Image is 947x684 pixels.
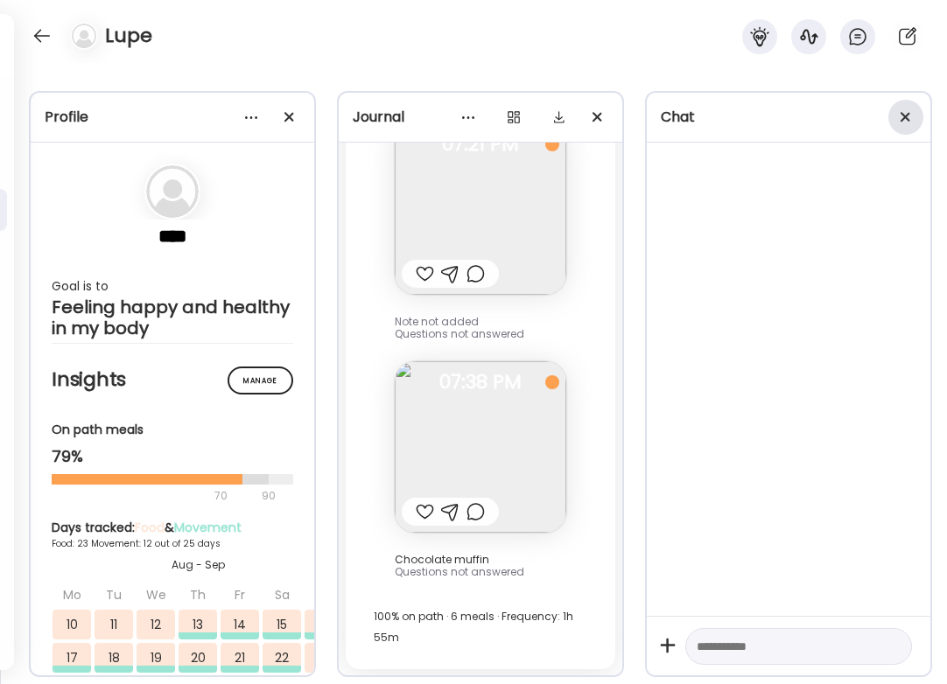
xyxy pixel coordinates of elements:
div: Profile [45,107,300,128]
div: 16 [305,610,343,639]
div: Feeling happy and healthy in my body [52,297,293,339]
img: images%2F5lleZRW5q1M0iNI0jrpc4VvoylA3%2FfL0S97pSIMStlzTrKBDT%2F8reljSmEKLXWmMw3fPsg_240 [395,361,566,533]
div: 14 [221,610,259,639]
div: Food: 23 Movement: 12 out of 25 days [52,537,344,550]
div: We [137,580,175,610]
span: Food [135,519,165,536]
div: Th [179,580,217,610]
div: Days tracked: & [52,519,344,537]
span: Questions not answered [395,564,524,579]
div: Manage [228,366,293,394]
span: Movement [174,519,242,536]
div: Sa [263,580,301,610]
div: 10 [53,610,91,639]
div: Goal is to [52,276,293,297]
span: Note not added [395,314,479,329]
div: 15 [263,610,301,639]
span: 07:21 PM [395,136,566,152]
div: 21 [221,643,259,673]
div: 90 [260,485,277,506]
img: images%2F5lleZRW5q1M0iNI0jrpc4VvoylA3%2FmP8ARPsOm3UTMuC0jjKQ%2FqfNXhcp2Rq1NkIor3XZC_240 [395,123,566,295]
div: Mo [53,580,91,610]
div: Su [305,580,343,610]
div: 13 [179,610,217,639]
div: 18 [95,643,133,673]
div: 19 [137,643,175,673]
span: Questions not answered [395,326,524,341]
div: Chocolate muffin [395,554,566,566]
h2: Insights [52,366,293,393]
div: 70 [52,485,256,506]
div: On path meals [52,421,293,439]
h4: Lupe [105,22,152,50]
div: Journal [353,107,608,128]
div: 11 [95,610,133,639]
div: 20 [179,643,217,673]
div: Tu [95,580,133,610]
div: 17 [53,643,91,673]
div: 100% on path · 6 meals · Frequency: 1h 55m [374,606,587,648]
div: Chat [661,107,916,128]
div: Aug - Sep [52,557,344,573]
div: 22 [263,643,301,673]
img: bg-avatar-default.svg [72,24,96,48]
img: bg-avatar-default.svg [146,165,199,218]
div: 23 [305,643,343,673]
div: 79% [52,446,293,467]
span: 07:38 PM [395,374,566,390]
div: Fr [221,580,259,610]
div: 12 [137,610,175,639]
